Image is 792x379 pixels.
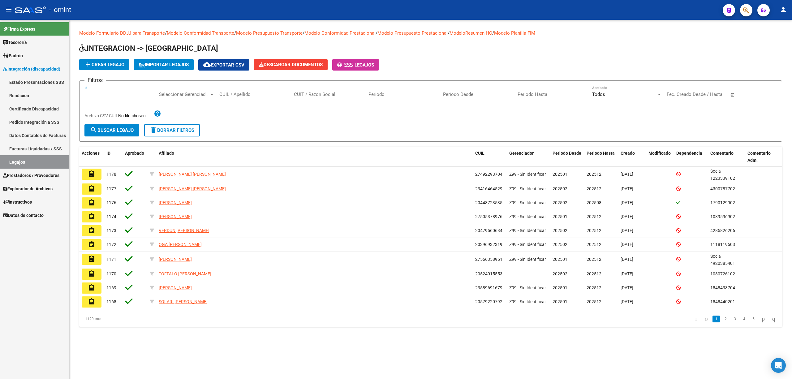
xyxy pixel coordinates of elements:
a: go to next page [759,316,768,322]
span: Datos de contacto [3,212,44,219]
mat-icon: help [154,110,161,117]
span: Prestadores / Proveedores [3,172,59,179]
span: Tesorería [3,39,27,46]
span: [DATE] [621,186,633,191]
a: 1 [712,316,720,322]
span: 4285826206 [710,228,735,233]
span: Z99 - Sin Identificar [509,299,546,304]
span: CUIL [475,151,484,156]
span: Z99 - Sin Identificar [509,285,546,290]
mat-icon: assignment [88,284,95,291]
span: 202512 [587,285,601,290]
span: 202512 [587,299,601,304]
mat-icon: search [90,126,97,134]
span: [DATE] [621,228,633,233]
span: Legajos [355,62,374,68]
span: 1170 [106,271,116,276]
datatable-header-cell: Aprobado [123,147,147,167]
span: Crear Legajo [84,62,124,67]
span: 202501 [553,172,567,177]
mat-icon: assignment [88,270,95,278]
mat-icon: assignment [88,170,95,178]
span: Gerenciador [509,151,534,156]
mat-icon: delete [150,126,157,134]
span: IMPORTAR LEGAJOS [139,62,189,67]
datatable-header-cell: Acciones [79,147,104,167]
span: 202512 [587,172,601,177]
li: page 5 [749,314,758,324]
li: page 1 [712,314,721,324]
span: 202501 [553,257,567,262]
span: [DATE] [621,242,633,247]
span: 202502 [553,200,567,205]
span: Padrón [3,52,23,59]
span: 1848433704 [710,285,735,290]
datatable-header-cell: Comentario Adm. [745,147,782,167]
span: 1177 [106,186,116,191]
datatable-header-cell: Modificado [646,147,674,167]
span: [PERSON_NAME] [159,214,192,219]
span: 202502 [553,228,567,233]
span: Aprobado [125,151,144,156]
span: Instructivos [3,199,32,205]
span: - [337,62,355,68]
button: Crear Legajo [79,59,129,70]
span: 202501 [553,299,567,304]
button: -Legajos [332,59,379,71]
span: 1089596902 [710,214,735,219]
span: 1176 [106,200,116,205]
span: Firma Express [3,26,35,32]
span: [DATE] [621,285,633,290]
button: Descargar Documentos [254,59,328,70]
span: [DATE] [621,299,633,304]
span: 202502 [553,271,567,276]
div: Open Intercom Messenger [771,358,786,373]
a: Modelo Presupuesto Transporte [236,30,303,36]
datatable-header-cell: Creado [618,147,646,167]
div: / / / / / / [79,30,782,327]
button: Open calendar [729,91,736,98]
span: Socia 4920385401 [710,254,735,266]
span: 1178 [106,172,116,177]
button: Buscar Legajo [84,124,139,136]
span: 27492293704 [475,172,502,177]
span: Borrar Filtros [150,127,194,133]
span: 202502 [553,186,567,191]
mat-icon: assignment [88,199,95,206]
span: Seleccionar Gerenciador [159,92,209,97]
span: Integración (discapacidad) [3,66,60,72]
span: 202508 [587,200,601,205]
datatable-header-cell: Comentario [708,147,745,167]
span: Afiliado [159,151,174,156]
li: page 3 [730,314,739,324]
span: 1171 [106,257,116,262]
span: Dependencia [676,151,702,156]
datatable-header-cell: Afiliado [156,147,473,167]
span: 202512 [587,257,601,262]
span: Z99 - Sin Identificar [509,257,546,262]
span: Z99 - Sin Identificar [509,200,546,205]
span: TOFFALO [PERSON_NAME] [159,271,211,276]
span: 202512 [587,214,601,219]
span: 20479560634 [475,228,502,233]
span: Archivo CSV CUIL [84,113,118,118]
span: 202512 [587,271,601,276]
div: 1129 total [79,311,219,327]
span: Z99 - Sin Identificar [509,242,546,247]
span: 202501 [553,285,567,290]
mat-icon: assignment [88,185,95,192]
a: Modelo Formulario DDJJ para Transporte [79,30,165,36]
button: IMPORTAR LEGAJOS [134,59,194,70]
span: [PERSON_NAME] [159,200,192,205]
a: 2 [722,316,729,322]
span: Z99 - Sin Identificar [509,172,546,177]
mat-icon: person [780,6,787,13]
span: [PERSON_NAME] [159,285,192,290]
span: Z99 - Sin Identificar [509,228,546,233]
a: 5 [750,316,757,322]
span: SOLARI [PERSON_NAME] [159,299,208,304]
span: Z99 - Sin Identificar [509,186,546,191]
span: [PERSON_NAME] [PERSON_NAME] [159,186,226,191]
span: Exportar CSV [203,62,244,68]
span: 20448723535 [475,200,502,205]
